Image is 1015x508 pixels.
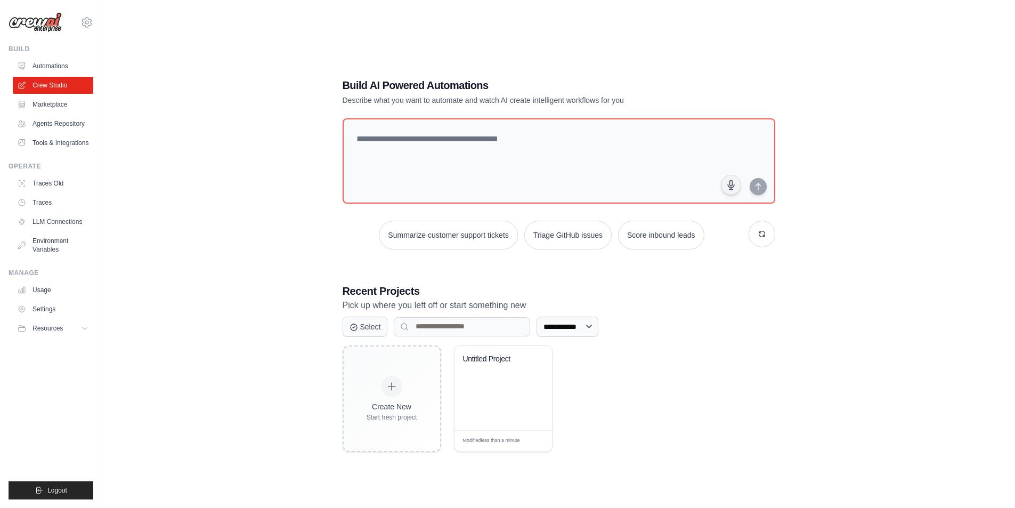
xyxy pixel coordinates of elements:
[13,134,93,151] a: Tools & Integrations
[463,437,520,445] span: Modified less than a minute
[524,221,612,249] button: Triage GitHub issues
[9,12,62,33] img: Logo
[13,281,93,299] a: Usage
[749,221,775,247] button: Get new suggestions
[13,232,93,258] a: Environment Variables
[343,95,701,106] p: Describe what you want to automate and watch AI create intelligent workflows for you
[13,96,93,113] a: Marketplace
[343,284,775,299] h3: Recent Projects
[13,175,93,192] a: Traces Old
[379,221,517,249] button: Summarize customer support tickets
[9,162,93,171] div: Operate
[13,77,93,94] a: Crew Studio
[9,45,93,53] div: Build
[13,194,93,211] a: Traces
[13,213,93,230] a: LLM Connections
[9,481,93,499] button: Logout
[367,413,417,422] div: Start fresh project
[618,221,704,249] button: Score inbound leads
[526,437,535,445] span: Edit
[13,320,93,337] button: Resources
[343,299,775,312] p: Pick up where you left off or start something new
[343,78,701,93] h1: Build AI Powered Automations
[721,175,741,195] button: Click to speak your automation idea
[343,317,388,337] button: Select
[47,486,67,495] span: Logout
[13,115,93,132] a: Agents Repository
[13,301,93,318] a: Settings
[367,401,417,412] div: Create New
[33,324,63,333] span: Resources
[9,269,93,277] div: Manage
[463,354,527,364] div: Untitled Project
[13,58,93,75] a: Automations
